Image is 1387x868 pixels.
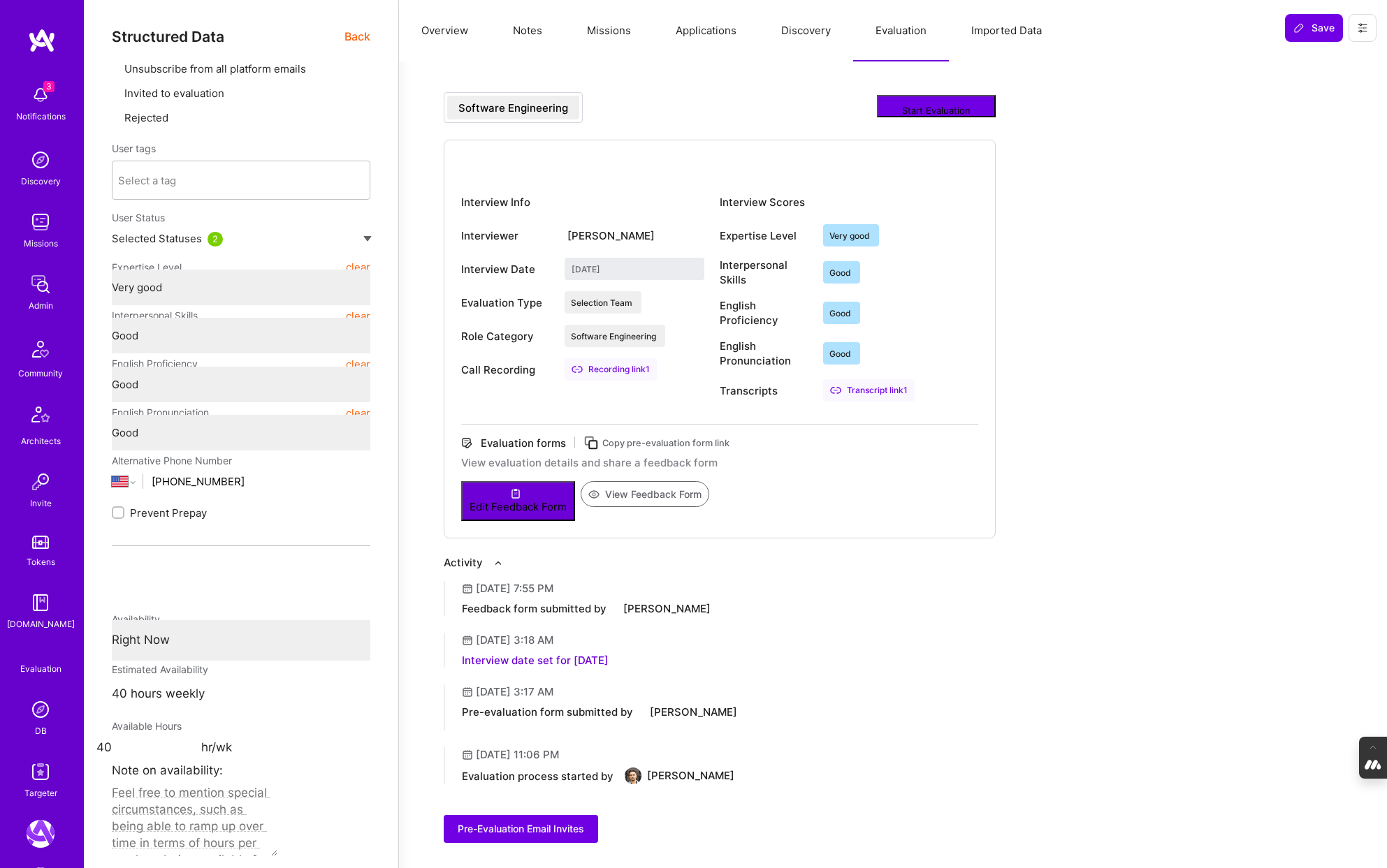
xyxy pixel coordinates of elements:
[461,191,720,213] div: Interview Info
[462,769,613,784] div: Evaluation process started by
[476,747,559,762] div: [DATE] 11:06 PM
[461,228,553,243] div: Interviewer
[720,191,978,213] div: Interview Scores
[7,617,75,631] div: [DOMAIN_NAME]
[461,262,553,277] div: Interview Date
[581,481,709,507] button: View Feedback Form
[720,383,812,398] div: Transcripts
[124,62,306,75] span: Unsubscribe from all platform emails
[476,633,553,647] div: [DATE] 3:18 AM
[112,142,156,155] label: User tags
[823,379,915,402] a: Transcript link1
[650,705,737,719] div: [PERSON_NAME]
[27,820,55,848] img: A.Team: Leading A.Team's Marketing & DemandGen
[112,400,209,425] span: English Pronunciation
[112,212,165,223] span: User Status
[27,589,55,617] img: guide book
[354,177,361,184] i: icon Chevron
[1285,14,1343,42] button: Save
[346,400,370,425] button: clear
[124,111,168,124] span: Rejected
[112,607,370,632] div: Availability
[458,822,584,836] span: Pre-Evaluation Email Invites
[461,295,553,310] div: Evaluation Type
[27,208,55,236] img: teamwork
[363,236,372,242] img: caret
[35,723,47,738] div: DB
[112,303,198,328] span: Interpersonal Skills
[444,555,483,570] div: Activity
[462,705,633,719] div: Pre-evaluation form submitted by
[344,28,370,45] span: Back
[27,146,55,174] img: discovery
[581,481,709,521] a: View Feedback Form
[625,767,641,784] img: User Avatar
[24,332,57,366] img: Community
[130,506,207,520] span: Prevent Prepay
[565,358,657,381] div: Recording link 1
[346,351,370,376] button: clear
[823,379,915,402] div: Transcript link 1
[720,258,812,287] div: Interpersonal Skills
[461,362,553,377] div: Call Recording
[346,255,370,280] button: clear
[112,759,223,782] label: Note on availability:
[567,228,655,243] div: [PERSON_NAME]
[112,657,370,682] div: Estimated Availability
[96,728,283,768] input: XX
[720,298,812,328] div: English Proficiency
[476,581,553,596] div: [DATE] 7:55 PM
[112,714,217,739] div: Available Hours
[481,436,566,450] div: Evaluation forms
[24,786,57,800] div: Targeter
[461,455,978,470] div: View evaluation details and share a feedback form
[28,28,56,53] img: logo
[43,81,55,92] span: 3
[24,400,57,434] img: Architects
[29,298,53,313] div: Admin
[21,434,61,448] div: Architects
[112,455,232,466] span: Alternative Phone Number
[27,696,55,723] img: Admin Search
[112,232,202,245] span: Selected Statuses
[444,815,598,843] button: Pre-Evaluation Email Invites
[461,329,553,344] div: Role Category
[24,236,58,251] div: Missions
[602,436,729,450] div: Copy pre-evaluation form link
[623,601,711,616] div: [PERSON_NAME]
[32,536,49,549] img: tokens
[346,303,370,328] button: clear
[462,601,607,616] div: Feedback form submitted by
[18,366,63,381] div: Community
[152,464,370,499] input: +1 (000) 000-0000
[720,228,812,243] div: Expertise Level
[112,351,198,376] span: English Proficiency
[647,769,734,783] div: [PERSON_NAME]
[124,87,224,100] span: Invited to evaluation
[1293,21,1335,35] span: Save
[476,684,553,699] div: [DATE] 3:17 AM
[27,270,55,298] img: admin teamwork
[461,481,575,521] button: Edit Feedback Form
[201,740,232,756] span: hr/wk
[208,232,223,247] div: 2
[27,554,55,569] div: Tokens
[458,101,568,115] div: Software Engineering
[565,358,657,381] a: Recording link1
[462,653,609,668] div: Interview date set for [DATE]
[27,758,55,786] img: Skill Targeter
[16,109,66,124] div: Notifications
[30,496,52,510] div: Invite
[112,682,370,705] div: 40 hours weekly
[23,820,58,848] a: A.Team: Leading A.Team's Marketing & DemandGen
[583,435,600,451] i: icon Copy
[112,28,224,45] span: Structured Data
[21,174,61,189] div: Discovery
[720,339,812,368] div: English Pronunciation
[118,173,176,188] div: Select a tag
[27,81,55,109] img: bell
[27,468,55,496] img: Invite
[20,661,61,676] div: Evaluation
[877,95,996,117] button: Start Evaluation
